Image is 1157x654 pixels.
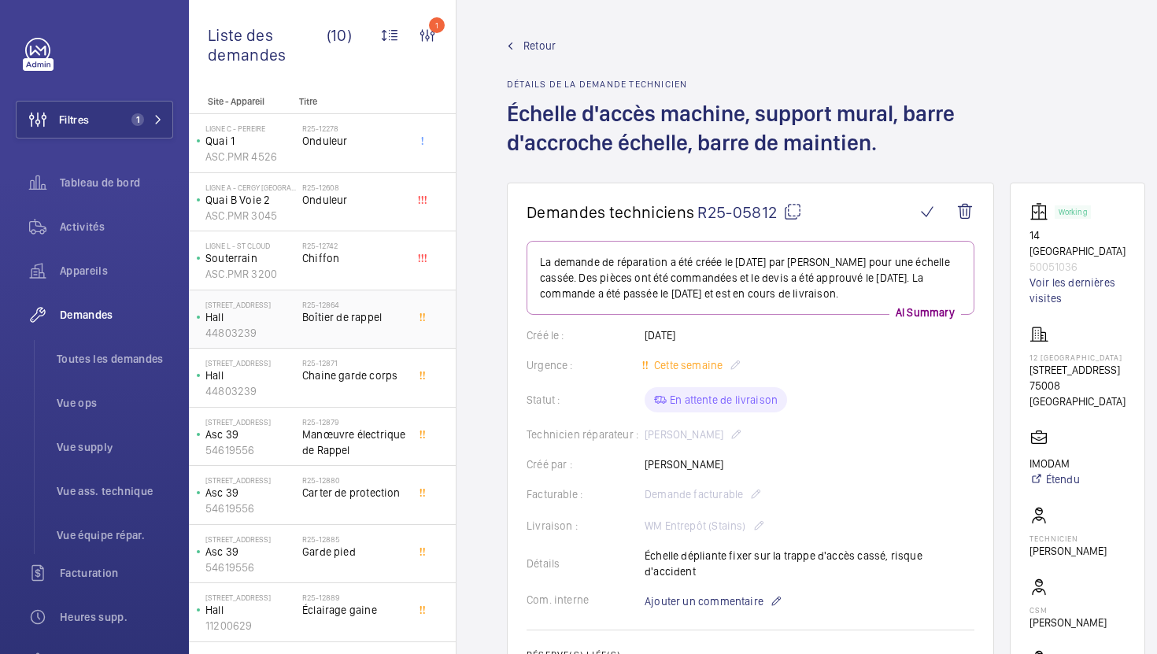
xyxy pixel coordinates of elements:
[697,202,802,222] span: R25-05812
[302,133,406,149] span: Onduleur
[60,219,173,235] span: Activités
[299,96,403,107] p: Titre
[302,485,406,501] span: Carter de protection
[205,442,296,458] p: 54619556
[1029,534,1107,543] p: Technicien
[205,208,296,224] p: ASC.PMR 3045
[1029,378,1126,409] p: 75008 [GEOGRAPHIC_DATA]
[57,351,173,367] span: Toutes les demandes
[205,124,296,133] p: Ligne C - PEREIRE
[205,192,296,208] p: Quai B Voie 2
[302,368,406,383] span: Chaine garde corps
[60,263,173,279] span: Appareils
[57,527,173,543] span: Vue équipe répar.
[302,192,406,208] span: Onduleur
[1029,456,1080,471] p: IMODAM
[205,368,296,383] p: Hall
[205,560,296,575] p: 54619556
[205,593,296,602] p: [STREET_ADDRESS]
[302,475,406,485] h2: R25-12880
[302,544,406,560] span: Garde pied
[1029,605,1107,615] p: CSM
[205,383,296,399] p: 44803239
[205,250,296,266] p: Souterrain
[302,602,406,618] span: Éclairage gaine
[1029,259,1126,275] p: 50051036
[302,124,406,133] h2: R25-12278
[302,250,406,266] span: Chiffon
[205,417,296,427] p: [STREET_ADDRESS]
[59,112,89,127] span: Filtres
[302,427,406,458] span: Manœuvre électrique de Rappel
[57,395,173,411] span: Vue ops
[205,241,296,250] p: Ligne L - ST CLOUD
[1059,209,1087,215] p: Working
[1029,202,1055,221] img: elevator.svg
[57,483,173,499] span: Vue ass. technique
[205,534,296,544] p: [STREET_ADDRESS]
[302,534,406,544] h2: R25-12885
[205,485,296,501] p: Asc 39
[1029,275,1126,306] a: Voir les dernières visites
[205,358,296,368] p: [STREET_ADDRESS]
[1029,543,1107,559] p: [PERSON_NAME]
[57,439,173,455] span: Vue supply
[523,38,556,54] span: Retour
[302,241,406,250] h2: R25-12742
[302,309,406,325] span: Boîtier de rappel
[208,25,327,65] span: Liste des demandes
[205,544,296,560] p: Asc 39
[889,305,961,320] p: AI Summary
[205,618,296,634] p: 11200629
[540,254,961,301] p: La demande de réparation a été créée le [DATE] par [PERSON_NAME] pour une échelle cassée. Des piè...
[189,96,293,107] p: Site - Appareil
[507,99,1001,183] h1: Échelle d'accès machine, support mural, barre d'accroche échelle, barre de maintien.
[645,593,763,609] span: Ajouter un commentaire
[16,101,173,139] button: Filtres1
[205,133,296,149] p: Quai 1
[60,609,173,625] span: Heures supp.
[1029,471,1080,487] a: Étendu
[205,309,296,325] p: Hall
[205,149,296,164] p: ASC.PMR 4526
[205,300,296,309] p: [STREET_ADDRESS]
[60,307,173,323] span: Demandes
[302,417,406,427] h2: R25-12879
[131,113,144,126] span: 1
[302,358,406,368] h2: R25-12871
[302,183,406,192] h2: R25-12608
[205,325,296,341] p: 44803239
[60,565,173,581] span: Facturation
[1029,227,1126,259] p: 14 [GEOGRAPHIC_DATA]
[205,501,296,516] p: 54619556
[205,475,296,485] p: [STREET_ADDRESS]
[302,593,406,602] h2: R25-12889
[205,183,296,192] p: Ligne A - CERGY [GEOGRAPHIC_DATA]
[205,266,296,282] p: ASC.PMR 3200
[507,79,1001,90] h2: Détails de la demande technicien
[205,602,296,618] p: Hall
[1029,362,1126,378] p: [STREET_ADDRESS]
[1029,615,1107,630] p: [PERSON_NAME]
[205,427,296,442] p: Asc 39
[302,300,406,309] h2: R25-12864
[1029,353,1126,362] p: 12 [GEOGRAPHIC_DATA]
[527,202,694,222] span: Demandes techniciens
[60,175,173,190] span: Tableau de bord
